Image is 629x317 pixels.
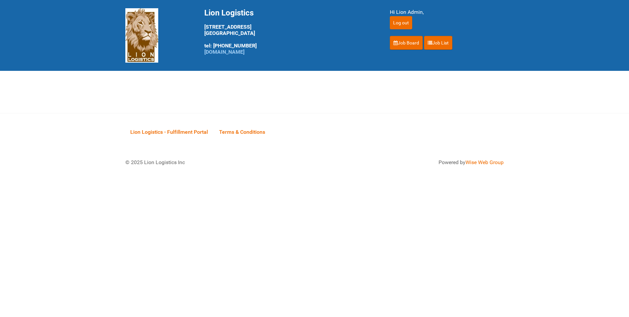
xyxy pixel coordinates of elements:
[323,158,504,166] div: Powered by
[424,36,452,50] a: Job List
[390,16,412,29] input: Log out
[125,122,213,142] a: Lion Logistics - Fulfillment Portal
[390,8,504,16] div: Hi Lion Admin,
[120,154,311,171] div: © 2025 Lion Logistics Inc
[465,159,504,165] a: Wise Web Group
[204,49,244,55] a: [DOMAIN_NAME]
[125,32,158,38] a: Lion Logistics
[204,8,254,17] span: Lion Logistics
[125,8,158,63] img: Lion Logistics
[390,36,423,50] a: Job Board
[214,122,270,142] a: Terms & Conditions
[204,8,373,55] div: [STREET_ADDRESS] [GEOGRAPHIC_DATA] tel: [PHONE_NUMBER]
[130,129,208,135] span: Lion Logistics - Fulfillment Portal
[219,129,265,135] span: Terms & Conditions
